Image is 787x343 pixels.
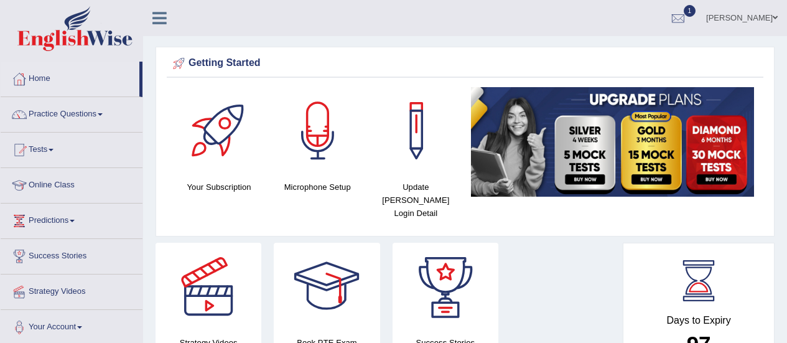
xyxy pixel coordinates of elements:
a: Predictions [1,204,142,235]
h4: Days to Expiry [637,315,760,326]
h4: Your Subscription [176,181,262,194]
a: Success Stories [1,239,142,270]
span: 1 [684,5,696,17]
h4: Microphone Setup [274,181,360,194]
h4: Update [PERSON_NAME] Login Detail [373,181,459,220]
a: Practice Questions [1,97,142,128]
a: Your Account [1,310,142,341]
a: Tests [1,133,142,164]
a: Online Class [1,168,142,199]
a: Strategy Videos [1,275,142,306]
div: Getting Started [170,54,760,73]
a: Home [1,62,139,93]
img: small5.jpg [471,87,754,197]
